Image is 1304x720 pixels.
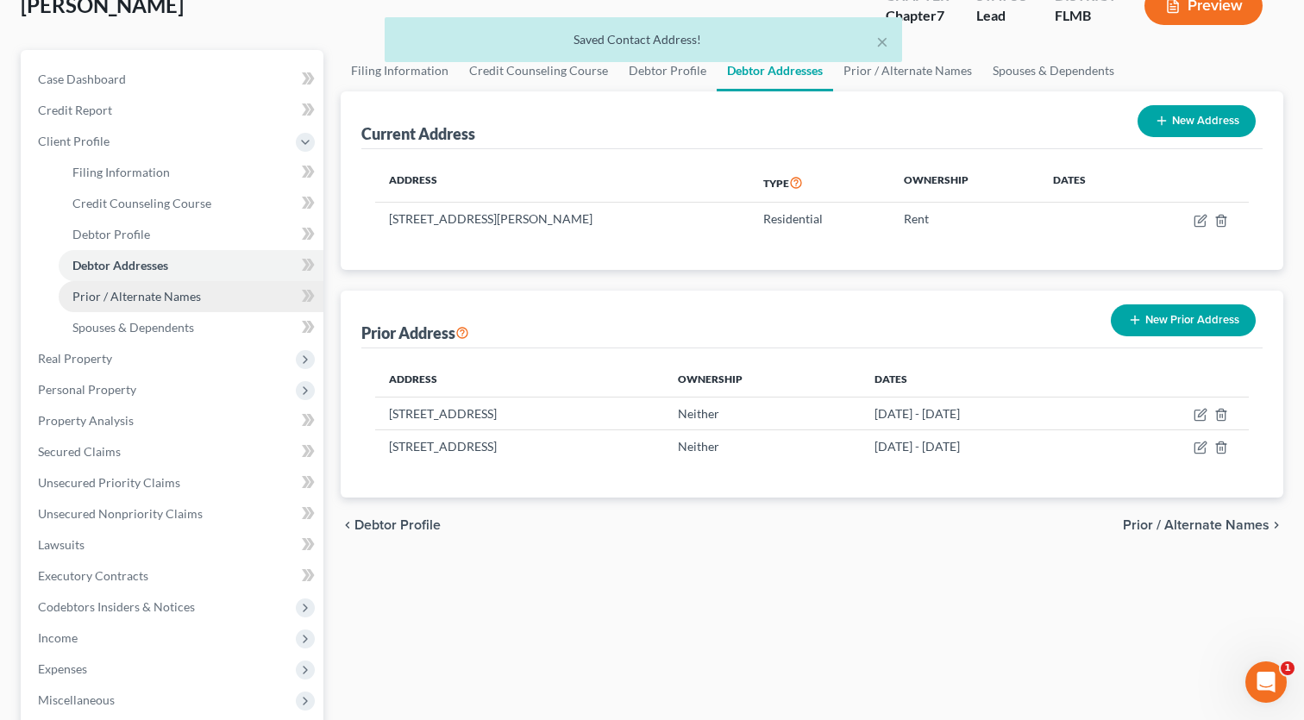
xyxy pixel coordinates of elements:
[861,397,1101,429] td: [DATE] - [DATE]
[72,289,201,304] span: Prior / Alternate Names
[664,430,861,463] td: Neither
[38,444,121,459] span: Secured Claims
[72,165,170,179] span: Filing Information
[664,362,861,397] th: Ownership
[341,518,354,532] i: chevron_left
[38,103,112,117] span: Credit Report
[361,123,475,144] div: Current Address
[38,413,134,428] span: Property Analysis
[861,362,1101,397] th: Dates
[38,475,180,490] span: Unsecured Priority Claims
[59,250,323,281] a: Debtor Addresses
[341,518,441,532] button: chevron_left Debtor Profile
[72,196,211,210] span: Credit Counseling Course
[24,467,323,498] a: Unsecured Priority Claims
[1111,304,1256,336] button: New Prior Address
[1123,518,1270,532] span: Prior / Alternate Names
[24,64,323,95] a: Case Dashboard
[24,436,323,467] a: Secured Claims
[1270,518,1283,532] i: chevron_right
[38,692,115,707] span: Miscellaneous
[24,560,323,592] a: Executory Contracts
[1055,6,1117,26] div: FLMB
[59,219,323,250] a: Debtor Profile
[375,397,664,429] td: [STREET_ADDRESS]
[24,498,323,529] a: Unsecured Nonpriority Claims
[38,382,136,397] span: Personal Property
[1281,661,1295,675] span: 1
[890,203,1039,235] td: Rent
[59,188,323,219] a: Credit Counseling Course
[59,157,323,188] a: Filing Information
[398,31,888,48] div: Saved Contact Address!
[1138,105,1256,137] button: New Address
[59,312,323,343] a: Spouses & Dependents
[886,6,949,26] div: Chapter
[664,397,861,429] td: Neither
[24,405,323,436] a: Property Analysis
[38,506,203,521] span: Unsecured Nonpriority Claims
[937,7,944,23] span: 7
[38,537,85,552] span: Lawsuits
[24,529,323,560] a: Lawsuits
[375,203,749,235] td: [STREET_ADDRESS][PERSON_NAME]
[375,163,749,203] th: Address
[890,163,1039,203] th: Ownership
[24,95,323,126] a: Credit Report
[375,430,664,463] td: [STREET_ADDRESS]
[72,227,150,241] span: Debtor Profile
[749,163,890,203] th: Type
[38,630,78,645] span: Income
[861,430,1101,463] td: [DATE] - [DATE]
[72,258,168,272] span: Debtor Addresses
[876,31,888,52] button: ×
[59,281,323,312] a: Prior / Alternate Names
[38,72,126,86] span: Case Dashboard
[749,203,890,235] td: Residential
[1123,518,1283,532] button: Prior / Alternate Names chevron_right
[976,6,1027,26] div: Lead
[38,351,112,366] span: Real Property
[72,320,194,335] span: Spouses & Dependents
[1245,661,1287,703] iframe: Intercom live chat
[38,599,195,614] span: Codebtors Insiders & Notices
[38,568,148,583] span: Executory Contracts
[354,518,441,532] span: Debtor Profile
[375,362,664,397] th: Address
[38,134,110,148] span: Client Profile
[38,661,87,676] span: Expenses
[1039,163,1137,203] th: Dates
[361,322,469,343] div: Prior Address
